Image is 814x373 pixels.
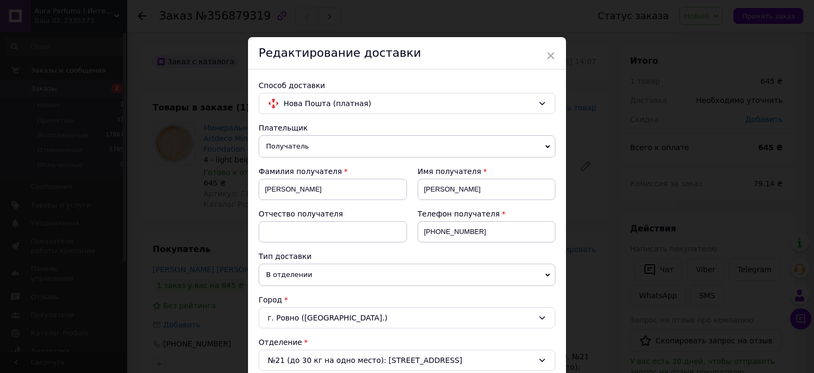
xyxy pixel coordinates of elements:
[259,124,308,132] span: Плательщик
[259,135,555,158] span: Получатель
[546,47,555,65] span: ×
[418,221,555,242] input: +380
[284,98,534,109] span: Нова Пошта (платная)
[259,80,555,91] div: Способ доставки
[259,294,555,305] div: Город
[418,167,481,176] span: Имя получателя
[259,252,312,261] span: Тип доставки
[259,337,555,348] div: Отделение
[259,307,555,328] div: г. Ровно ([GEOGRAPHIC_DATA].)
[248,37,566,70] div: Редактирование доставки
[259,210,343,218] span: Отчество получателя
[418,210,500,218] span: Телефон получателя
[259,350,555,371] div: №21 (до 30 кг на одно место): [STREET_ADDRESS]
[259,167,342,176] span: Фамилия получателя
[259,264,555,286] span: В отделении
